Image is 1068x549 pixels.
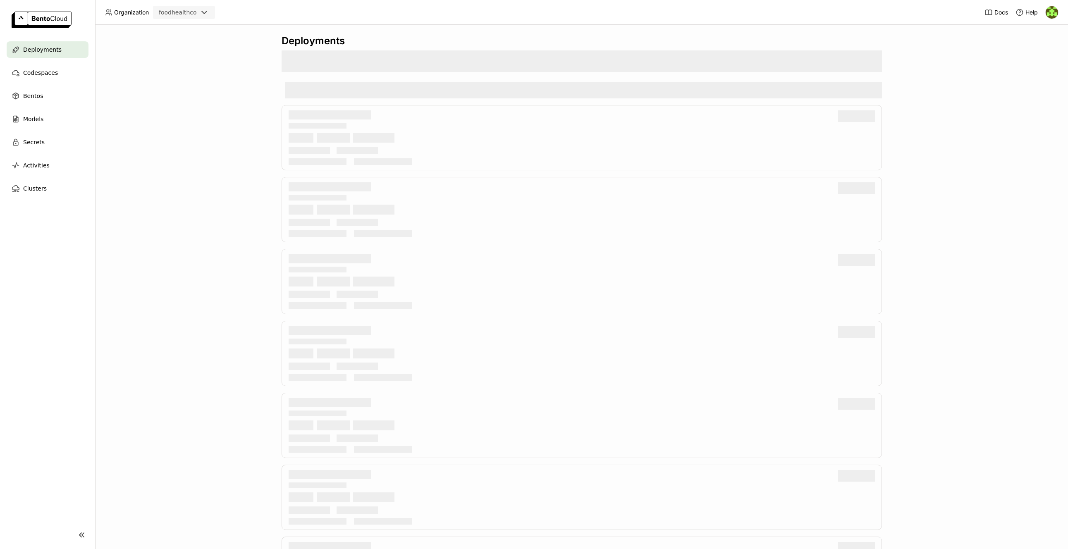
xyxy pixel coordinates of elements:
[7,180,88,197] a: Clusters
[1046,6,1058,19] img: Amine Ech-Cherif
[12,12,72,28] img: logo
[23,137,45,147] span: Secrets
[159,8,197,17] div: foodhealthco
[1025,9,1038,16] span: Help
[23,91,43,101] span: Bentos
[23,114,43,124] span: Models
[23,45,62,55] span: Deployments
[23,184,47,193] span: Clusters
[23,160,50,170] span: Activities
[7,157,88,174] a: Activities
[7,111,88,127] a: Models
[7,88,88,104] a: Bentos
[994,9,1008,16] span: Docs
[7,134,88,150] a: Secrets
[1015,8,1038,17] div: Help
[198,9,198,17] input: Selected foodhealthco.
[23,68,58,78] span: Codespaces
[114,9,149,16] span: Organization
[984,8,1008,17] a: Docs
[282,35,882,47] div: Deployments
